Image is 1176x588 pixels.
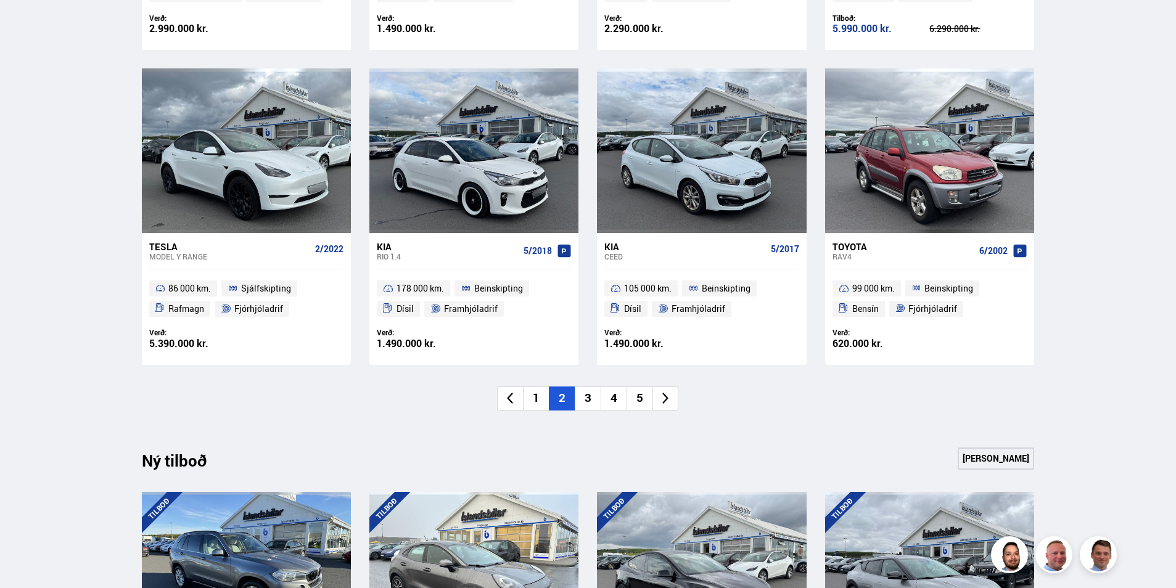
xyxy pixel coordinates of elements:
[575,386,601,410] li: 3
[908,301,957,316] span: Fjórhjóladrif
[624,301,641,316] span: Dísil
[852,301,879,316] span: Bensín
[397,301,414,316] span: Dísil
[524,246,552,256] span: 5/2018
[604,23,702,34] div: 2.290.000 kr.
[377,252,519,261] div: Rio 1.4
[852,281,895,296] span: 99 000 km.
[397,281,444,296] span: 178 000 km.
[474,281,523,296] span: Beinskipting
[315,244,343,254] span: 2/2022
[604,328,702,337] div: Verð:
[833,14,930,23] div: Tilboð:
[833,252,974,261] div: RAV4
[149,14,247,23] div: Verð:
[149,23,247,34] div: 2.990.000 kr.
[825,233,1034,365] a: Toyota RAV4 6/2002 99 000 km. Beinskipting Bensín Fjórhjóladrif Verð: 620.000 kr.
[168,281,211,296] span: 86 000 km.
[142,451,228,477] div: Ný tilboð
[958,447,1034,470] a: [PERSON_NAME]
[377,241,519,252] div: Kia
[149,241,310,252] div: Tesla
[604,252,765,261] div: Ceed
[149,338,247,349] div: 5.390.000 kr.
[604,241,765,252] div: Kia
[627,386,652,410] li: 5
[149,252,310,261] div: Model Y RANGE
[833,338,930,349] div: 620.000 kr.
[833,328,930,337] div: Verð:
[702,281,750,296] span: Beinskipting
[604,14,702,23] div: Verð:
[377,328,474,337] div: Verð:
[149,328,247,337] div: Verð:
[833,241,974,252] div: Toyota
[979,246,1008,256] span: 6/2002
[672,301,725,316] span: Framhjóladrif
[377,338,474,349] div: 1.490.000 kr.
[604,338,702,349] div: 1.490.000 kr.
[142,233,351,365] a: Tesla Model Y RANGE 2/2022 86 000 km. Sjálfskipting Rafmagn Fjórhjóladrif Verð: 5.390.000 kr.
[377,23,474,34] div: 1.490.000 kr.
[833,23,930,34] div: 5.990.000 kr.
[993,538,1030,575] img: nhp88E3Fdnt1Opn2.png
[241,281,291,296] span: Sjálfskipting
[924,281,973,296] span: Beinskipting
[624,281,672,296] span: 105 000 km.
[549,386,575,410] li: 2
[771,244,799,254] span: 5/2017
[168,301,204,316] span: Rafmagn
[601,386,627,410] li: 4
[597,233,806,365] a: Kia Ceed 5/2017 105 000 km. Beinskipting Dísil Framhjóladrif Verð: 1.490.000 kr.
[1037,538,1074,575] img: siFngHWaQ9KaOqBr.png
[444,301,498,316] span: Framhjóladrif
[929,25,1027,33] div: 6.290.000 kr.
[369,233,578,365] a: Kia Rio 1.4 5/2018 178 000 km. Beinskipting Dísil Framhjóladrif Verð: 1.490.000 kr.
[234,301,283,316] span: Fjórhjóladrif
[1082,538,1119,575] img: FbJEzSuNWCJXmdc-.webp
[377,14,474,23] div: Verð:
[10,5,47,42] button: Opna LiveChat spjallviðmót
[523,386,549,410] li: 1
